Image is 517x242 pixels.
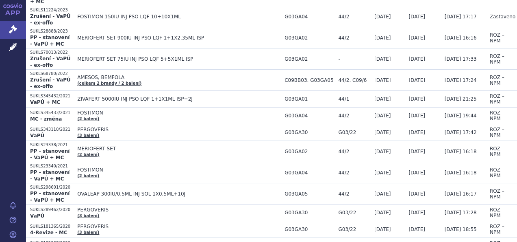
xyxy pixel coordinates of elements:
span: PERGOVERIS [77,224,280,229]
span: [DATE] [408,77,425,83]
span: G03GA01 [285,96,334,102]
span: [DATE] 19:44 [445,113,477,119]
p: SUKLS23338/2021 [30,142,73,148]
span: [DATE] 18:55 [445,227,477,232]
span: 44/2 [338,170,370,176]
span: ROZ – NPM [490,188,504,200]
span: PERGOVERIS [77,127,280,132]
span: [DATE] [374,96,391,102]
p: SUKLS345433/2021 [30,110,73,116]
span: [DATE] 21:25 [445,96,477,102]
span: [DATE] [408,227,425,232]
span: G03/22 [338,210,370,216]
span: MERIOFERT SET [77,146,280,152]
span: [DATE] 17:17 [445,14,477,20]
span: [DATE] 16:16 [445,35,477,41]
p: SUKLS343110/2021 [30,127,73,132]
span: [DATE] [408,96,425,102]
span: FOSTIMON 150IU INJ PSO LQF 10+10X1ML [77,14,280,20]
strong: PP - stanovení - VaPÚ + MC [30,191,70,203]
span: 44/1 [338,96,370,102]
strong: Zrušení - VaPÚ - ex-offo [30,77,71,89]
span: G03GA02 [285,35,334,41]
strong: MC - změna [30,116,62,122]
span: ROZ – NPM [490,75,504,86]
span: G03GA02 [285,149,334,154]
span: [DATE] [408,113,425,119]
strong: VaPÚ [30,213,44,219]
strong: Zrušení - VaPÚ - ex-offo [30,56,71,68]
span: PERGOVERIS [77,207,280,213]
strong: 4-Revize - MC [30,230,67,235]
span: Zastaveno [490,14,515,20]
span: 44/2 [338,149,370,154]
span: [DATE] [374,170,391,176]
span: [DATE] 17:28 [445,210,477,216]
a: (celkem 2 brandy / 2 balení) [77,81,141,86]
span: [DATE] [374,56,391,62]
span: 44/2 [338,113,370,119]
span: [DATE] 16:18 [445,149,477,154]
span: [DATE] [408,14,425,20]
a: (3 balení) [77,133,99,138]
span: [DATE] [374,130,391,135]
span: ROZ – NPM [490,127,504,138]
span: G03GA04 [285,170,334,176]
p: SUKLS181365/2020 [30,224,73,229]
span: - [338,56,370,62]
span: MERIOFERT SET 75IU INJ PSO LQF 5+5X1ML ISP [77,56,280,62]
span: ROZ – NPM [490,207,504,218]
span: [DATE] 17:33 [445,56,477,62]
strong: VaPÚ [30,133,44,139]
span: [DATE] 16:18 [445,170,477,176]
span: G03GA02 [285,56,334,62]
span: FOSTIMON [77,110,280,116]
span: [DATE] [408,170,425,176]
span: ROZ – NPM [490,32,504,44]
p: SUKLS23340/2021 [30,163,73,169]
span: G03GA04 [285,14,334,20]
p: SUKLS289462/2020 [30,207,73,213]
p: SUKLS28888/2023 [30,29,73,34]
strong: Zrušení - VaPÚ - ex-offo [30,13,71,26]
span: OVALEAP 300IU/0,5ML INJ SOL 1X0,5ML+10J [77,191,280,197]
span: ROZ – NPM [490,53,504,65]
span: AMESOS, BEMFOLA [77,75,280,80]
a: (3 balení) [77,230,99,235]
span: 44/2, C09/6 [338,77,370,83]
span: [DATE] [408,56,425,62]
span: [DATE] [408,149,425,154]
span: ROZ – NPM [490,110,504,121]
span: G03/22 [338,227,370,232]
a: (2 balení) [77,152,99,157]
span: [DATE] [374,149,391,154]
span: G03GA30 [285,227,334,232]
span: [DATE] [374,35,391,41]
span: 44/2 [338,14,370,20]
span: [DATE] [374,14,391,20]
span: [DATE] [408,210,425,216]
span: 44/2 [338,35,370,41]
span: [DATE] 17:42 [445,130,477,135]
p: SUKLS345432/2021 [30,93,73,99]
span: G03GA30 [285,130,334,135]
span: ROZ – NPM [490,146,504,157]
strong: PP - stanovení - VaPÚ + MC [30,148,70,161]
strong: PP - stanovení - VaPÚ + MC [30,169,70,182]
span: [DATE] [374,210,391,216]
span: [DATE] [408,35,425,41]
span: G03GA30 [285,210,334,216]
span: [DATE] [374,113,391,119]
p: SUKLS11224/2023 [30,7,73,13]
a: (2 balení) [77,174,99,178]
strong: VaPÚ + MC [30,99,60,105]
a: (2 balení) [77,117,99,121]
span: G03/22 [338,130,370,135]
span: C09BB03, G03GA05 [285,77,334,83]
strong: PP - stanovení - VaPÚ + MC [30,35,70,47]
p: SUKLS68780/2022 [30,71,73,77]
span: [DATE] [374,227,391,232]
span: 44/2 [338,191,370,197]
span: ROZ – NPM [490,224,504,235]
span: [DATE] [374,77,391,83]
